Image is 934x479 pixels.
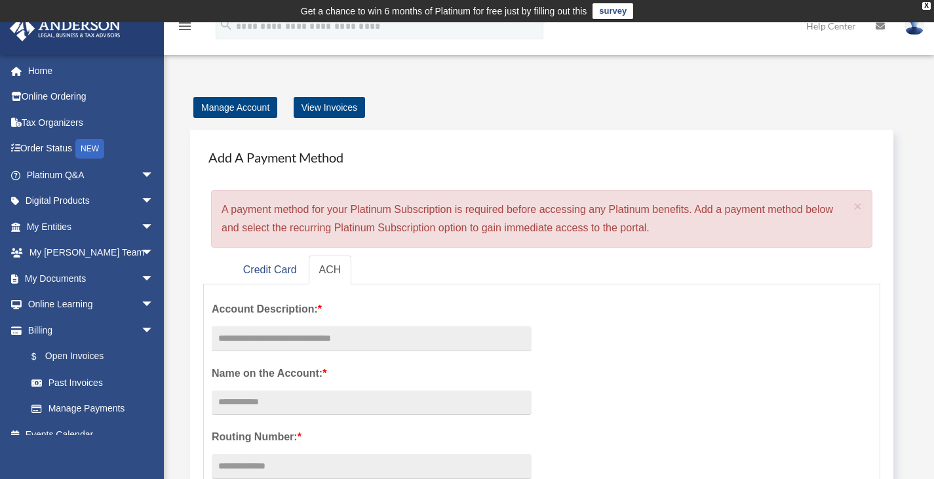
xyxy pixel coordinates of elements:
[9,292,174,318] a: Online Learningarrow_drop_down
[9,214,174,240] a: My Entitiesarrow_drop_down
[212,300,532,318] label: Account Description:
[203,143,880,172] h4: Add A Payment Method
[18,343,174,370] a: $Open Invoices
[177,23,193,34] a: menu
[39,349,45,365] span: $
[854,199,863,214] span: ×
[212,364,532,383] label: Name on the Account:
[9,162,174,188] a: Platinum Q&Aarrow_drop_down
[141,214,167,240] span: arrow_drop_down
[141,188,167,215] span: arrow_drop_down
[854,199,863,213] button: Close
[141,292,167,318] span: arrow_drop_down
[309,256,352,285] a: ACH
[233,256,307,285] a: Credit Card
[294,97,365,118] a: View Invoices
[9,58,174,84] a: Home
[9,109,174,136] a: Tax Organizers
[141,162,167,189] span: arrow_drop_down
[922,2,931,10] div: close
[9,317,174,343] a: Billingarrow_drop_down
[177,18,193,34] i: menu
[301,3,587,19] div: Get a chance to win 6 months of Platinum for free just by filling out this
[141,317,167,344] span: arrow_drop_down
[9,240,174,266] a: My [PERSON_NAME] Teamarrow_drop_down
[9,421,174,448] a: Events Calendar
[905,16,924,35] img: User Pic
[18,396,167,422] a: Manage Payments
[212,428,532,446] label: Routing Number:
[211,190,872,248] div: A payment method for your Platinum Subscription is required before accessing any Platinum benefit...
[141,265,167,292] span: arrow_drop_down
[141,240,167,267] span: arrow_drop_down
[6,16,125,41] img: Anderson Advisors Platinum Portal
[9,188,174,214] a: Digital Productsarrow_drop_down
[219,18,233,32] i: search
[593,3,633,19] a: survey
[9,136,174,163] a: Order StatusNEW
[75,139,104,159] div: NEW
[9,265,174,292] a: My Documentsarrow_drop_down
[18,370,174,396] a: Past Invoices
[9,84,174,110] a: Online Ordering
[193,97,277,118] a: Manage Account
